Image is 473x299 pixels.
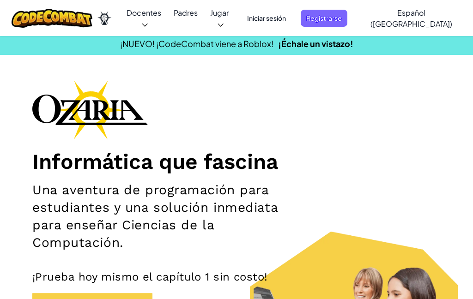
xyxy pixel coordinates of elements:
[370,8,452,29] font: Español ([GEOGRAPHIC_DATA])
[120,38,273,49] font: ¡NUEVO! ¡CodeCombat viene a Roblox!
[247,14,286,22] font: Iniciar sesión
[301,10,347,27] button: Registrarse
[97,11,112,25] img: Ozaria
[278,38,353,49] a: ¡Échale un vistazo!
[127,8,161,18] font: Docentes
[242,10,291,27] button: Iniciar sesión
[174,8,198,18] font: Padres
[32,270,268,283] font: ¡Prueba hoy mismo el capítulo 1 sin costo!
[210,8,229,18] font: Jugar
[306,14,342,22] font: Registrarse
[32,80,148,139] img: Logotipo de la marca Ozaria
[12,9,92,28] img: Logotipo de CodeCombat
[32,182,278,250] font: Una aventura de programación para estudiantes y una solución inmediata para enseñar Ciencias de l...
[32,149,278,174] font: Informática que fascina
